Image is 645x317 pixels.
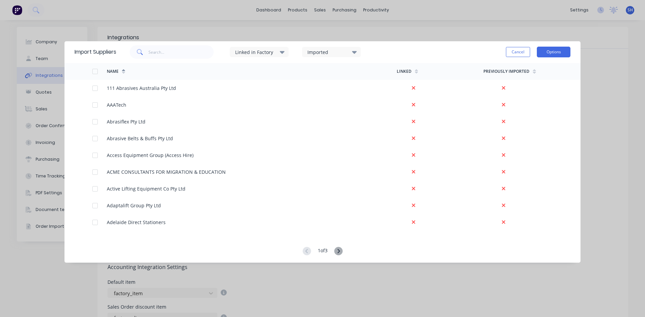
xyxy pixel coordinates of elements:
button: Options [537,47,570,57]
div: Imported [307,49,350,56]
div: Linked [397,68,412,74]
button: Cancel [506,47,530,57]
div: Abrasiflex Pty Ltd [107,118,145,125]
div: Active Lifting Equipment Co Pty Ltd [107,185,185,192]
div: 111 Abrasives Australia Pty Ltd [107,85,176,92]
div: Access Equipment Group (Access Hire) [107,152,193,159]
img: Factory [12,5,22,15]
div: Import Suppliers [75,48,116,56]
div: Adaptalift Group Pty Ltd [107,202,161,209]
div: AAATech [107,101,126,108]
div: Linked in Factory [235,49,277,56]
div: Abrasive Belts & Buffs Pty Ltd [107,135,173,142]
div: Previously Imported [483,68,529,74]
div: Adelaide Direct Stationers [107,219,166,226]
input: Search... [148,45,214,59]
div: Name [107,68,119,74]
div: ACME CONSULTANTS FOR MIGRATION & EDUCATION [107,168,226,175]
div: 1 of 3 [318,247,328,256]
